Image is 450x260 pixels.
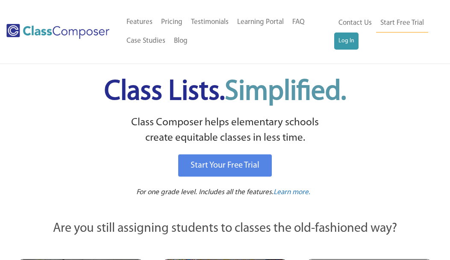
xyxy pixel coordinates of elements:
p: Are you still assigning students to classes the old-fashioned way? [17,219,433,238]
a: Testimonials [187,13,233,32]
a: Learning Portal [233,13,288,32]
a: Learn more. [274,187,310,198]
a: FAQ [288,13,309,32]
img: Class Composer [6,24,109,39]
nav: Header Menu [122,13,335,50]
a: Case Studies [122,32,170,50]
span: Class Lists. [104,78,346,106]
a: Log In [334,32,359,50]
nav: Header Menu [334,14,437,50]
span: Start Your Free Trial [191,161,259,170]
a: Pricing [157,13,187,32]
span: Learn more. [274,189,310,196]
a: Blog [170,32,192,50]
a: Features [122,13,157,32]
a: Start Free Trial [376,14,428,33]
span: Simplified. [225,78,346,106]
a: Start Your Free Trial [178,154,272,177]
span: For one grade level. Includes all the features. [136,189,274,196]
p: Class Composer helps elementary schools create equitable classes in less time. [9,115,441,146]
a: Contact Us [334,14,376,32]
